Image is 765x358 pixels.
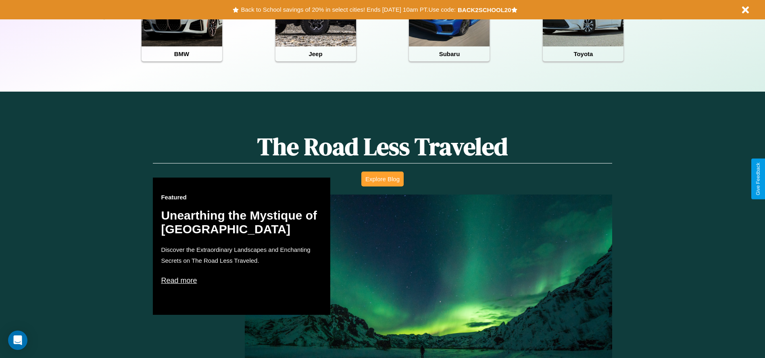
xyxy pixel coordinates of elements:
h2: Unearthing the Mystique of [GEOGRAPHIC_DATA] [161,209,322,236]
p: Discover the Extraordinary Landscapes and Enchanting Secrets on The Road Less Traveled. [161,244,322,266]
h4: BMW [142,46,222,61]
div: Open Intercom Messenger [8,331,27,350]
h4: Toyota [543,46,623,61]
p: Read more [161,274,322,287]
button: Back to School savings of 20% in select cities! Ends [DATE] 10am PT.Use code: [239,4,457,15]
h4: Subaru [409,46,490,61]
h1: The Road Less Traveled [153,130,612,163]
button: Explore Blog [361,172,404,186]
b: BACK2SCHOOL20 [458,6,511,13]
div: Give Feedback [755,163,761,195]
h4: Jeep [275,46,356,61]
h3: Featured [161,194,322,201]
